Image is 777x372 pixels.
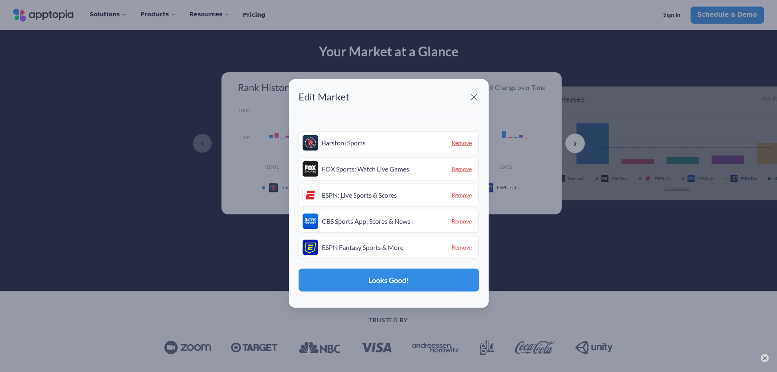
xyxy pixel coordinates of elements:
img: ESPN: Live Sports & Scores icon [302,187,319,203]
img: Barstool Sports icon [302,135,319,151]
span: CBS Sports App: Scores & News [322,217,445,225]
img: ESPN Fantasy Sports & More icon [302,239,319,256]
span: Remove [448,189,475,201]
button: Looks Good! [299,269,479,292]
p: Edit Market [299,91,350,102]
span: ESPN Fantasy Sports & More [322,243,445,251]
span: Remove [448,241,475,254]
span: Remove [448,215,475,227]
span: Remove [448,163,475,175]
span: Looks Good! [368,276,409,284]
span: Barstool Sports [322,139,445,147]
img: FOX Sports: Watch Live Games icon [302,161,319,177]
span: ESPN: Live Sports & Scores [322,191,445,199]
button: × [761,354,769,362]
span: Remove [448,136,475,149]
span: FOX Sports: Watch Live Games [322,165,445,173]
img: CBS Sports App: Scores & News icon [302,213,319,229]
